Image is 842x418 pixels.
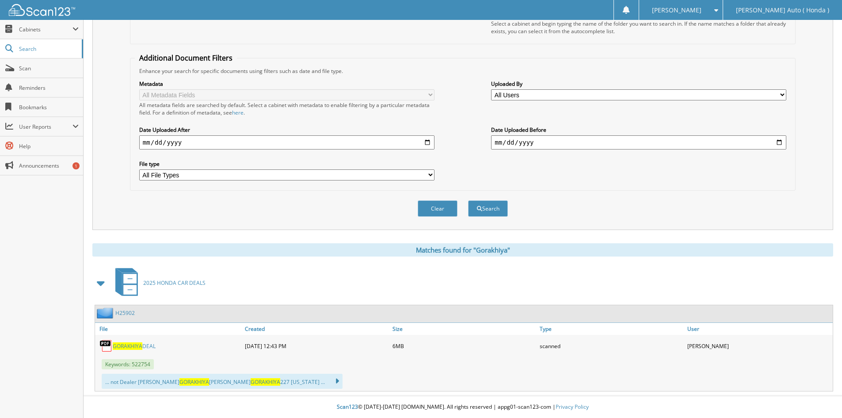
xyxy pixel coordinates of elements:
[390,337,538,355] div: 6MB
[139,80,434,88] label: Metadata
[19,104,79,111] span: Bookmarks
[139,135,434,150] input: start
[72,162,80,169] div: 1
[99,339,113,353] img: PDF.png
[19,84,79,92] span: Reminders
[19,142,79,150] span: Help
[19,65,79,72] span: Scan
[468,200,508,217] button: Search
[798,376,842,418] iframe: Chat Widget
[135,67,791,75] div: Enhance your search for specific documents using filters such as date and file type.
[390,323,538,335] a: Size
[97,307,115,318] img: folder2.png
[179,378,209,386] span: GORAKHIYA
[337,403,358,410] span: Scan123
[243,323,390,335] a: Created
[110,265,206,300] a: 2025 HONDA CAR DEALS
[418,200,457,217] button: Clear
[95,323,243,335] a: File
[685,323,833,335] a: User
[84,396,842,418] div: © [DATE]-[DATE] [DOMAIN_NAME]. All rights reserved | appg01-scan123-com |
[491,126,786,134] label: Date Uploaded Before
[251,378,280,386] span: GORAKHIYA
[113,342,142,350] span: GORAKHIYA
[102,374,343,389] div: ... not Dealer [PERSON_NAME] [PERSON_NAME] 227 [US_STATE] ...
[537,323,685,335] a: Type
[537,337,685,355] div: scanned
[9,4,75,16] img: scan123-logo-white.svg
[139,160,434,168] label: File type
[736,8,829,13] span: [PERSON_NAME] Auto ( Honda )
[143,279,206,287] span: 2025 HONDA CAR DEALS
[139,101,434,116] div: All metadata fields are searched by default. Select a cabinet with metadata to enable filtering b...
[652,8,701,13] span: [PERSON_NAME]
[19,26,72,33] span: Cabinets
[556,403,589,410] a: Privacy Policy
[102,359,154,369] span: Keywords: 522754
[19,162,79,169] span: Announcements
[685,337,833,355] div: [PERSON_NAME]
[232,109,244,116] a: here
[491,80,786,88] label: Uploaded By
[113,342,156,350] a: GORAKHIYADEAL
[139,126,434,134] label: Date Uploaded After
[19,45,77,53] span: Search
[19,123,72,130] span: User Reports
[243,337,390,355] div: [DATE] 12:43 PM
[135,53,237,63] legend: Additional Document Filters
[491,135,786,150] input: end
[115,309,135,317] a: H25902
[92,243,833,257] div: Matches found for "Gorakhiya"
[491,20,786,35] div: Select a cabinet and begin typing the name of the folder you want to search in. If the name match...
